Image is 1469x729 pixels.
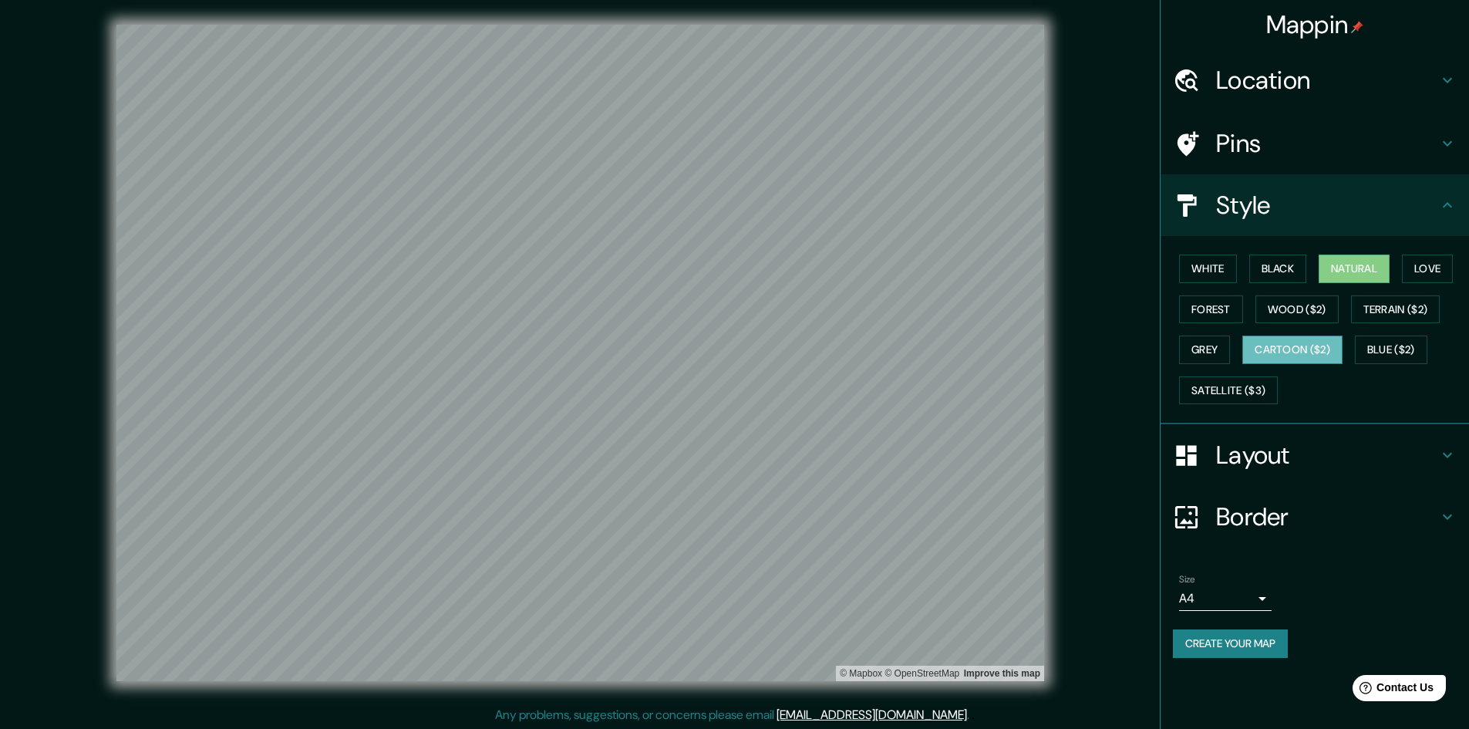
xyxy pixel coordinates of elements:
[1161,174,1469,236] div: Style
[1179,573,1195,586] label: Size
[840,668,882,679] a: Mapbox
[1173,629,1288,658] button: Create your map
[1216,128,1438,159] h4: Pins
[1161,49,1469,111] div: Location
[1319,255,1390,283] button: Natural
[1179,586,1272,611] div: A4
[1179,295,1243,324] button: Forest
[1216,440,1438,471] h4: Layout
[1351,21,1363,33] img: pin-icon.png
[1255,295,1339,324] button: Wood ($2)
[1242,336,1343,364] button: Cartoon ($2)
[1161,486,1469,548] div: Border
[1179,376,1278,405] button: Satellite ($3)
[1351,295,1440,324] button: Terrain ($2)
[972,706,975,724] div: .
[1179,255,1237,283] button: White
[1355,336,1427,364] button: Blue ($2)
[884,668,959,679] a: OpenStreetMap
[1216,65,1438,96] h4: Location
[1266,9,1364,40] h4: Mappin
[1161,424,1469,486] div: Layout
[495,706,969,724] p: Any problems, suggestions, or concerns please email .
[1249,255,1307,283] button: Black
[964,668,1040,679] a: Map feedback
[1179,336,1230,364] button: Grey
[1332,669,1452,712] iframe: Help widget launcher
[1161,113,1469,174] div: Pins
[1216,190,1438,221] h4: Style
[116,25,1044,681] canvas: Map
[1402,255,1453,283] button: Love
[777,707,967,723] a: [EMAIL_ADDRESS][DOMAIN_NAME]
[1216,501,1438,532] h4: Border
[969,706,972,724] div: .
